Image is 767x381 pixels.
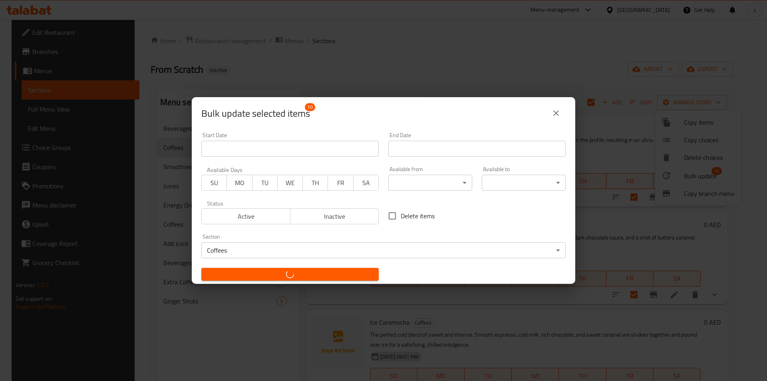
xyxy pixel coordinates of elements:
[201,107,310,120] span: Selected items count
[201,208,290,224] button: Active
[277,175,303,191] button: WE
[331,177,350,189] span: FR
[290,208,379,224] button: Inactive
[252,175,278,191] button: TU
[388,175,472,191] div: ​
[482,175,566,191] div: ​
[302,175,328,191] button: TH
[546,104,566,123] button: close
[201,175,227,191] button: SU
[205,211,287,222] span: Active
[227,175,252,191] button: MO
[230,177,249,189] span: MO
[305,103,315,111] span: 10
[281,177,300,189] span: WE
[357,177,376,189] span: SA
[294,211,376,222] span: Inactive
[201,242,566,258] div: Coffees
[353,175,379,191] button: SA
[328,175,353,191] button: FR
[205,177,224,189] span: SU
[401,211,435,221] span: Delete items
[256,177,274,189] span: TU
[306,177,325,189] span: TH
